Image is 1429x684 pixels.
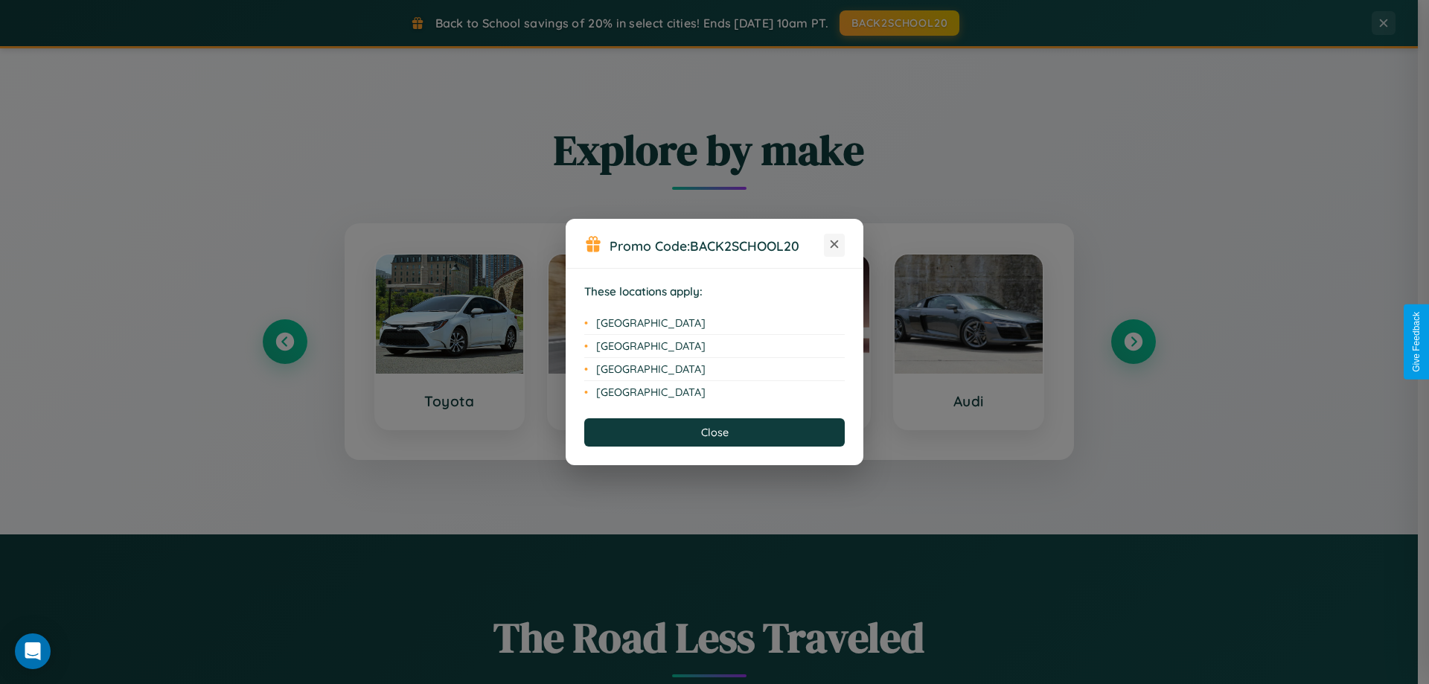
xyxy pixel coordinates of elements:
h3: Promo Code: [610,237,824,254]
div: Open Intercom Messenger [15,633,51,669]
strong: These locations apply: [584,284,703,298]
b: BACK2SCHOOL20 [690,237,799,254]
li: [GEOGRAPHIC_DATA] [584,335,845,358]
button: Close [584,418,845,447]
li: [GEOGRAPHIC_DATA] [584,358,845,381]
div: Give Feedback [1411,312,1422,372]
li: [GEOGRAPHIC_DATA] [584,381,845,403]
li: [GEOGRAPHIC_DATA] [584,312,845,335]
